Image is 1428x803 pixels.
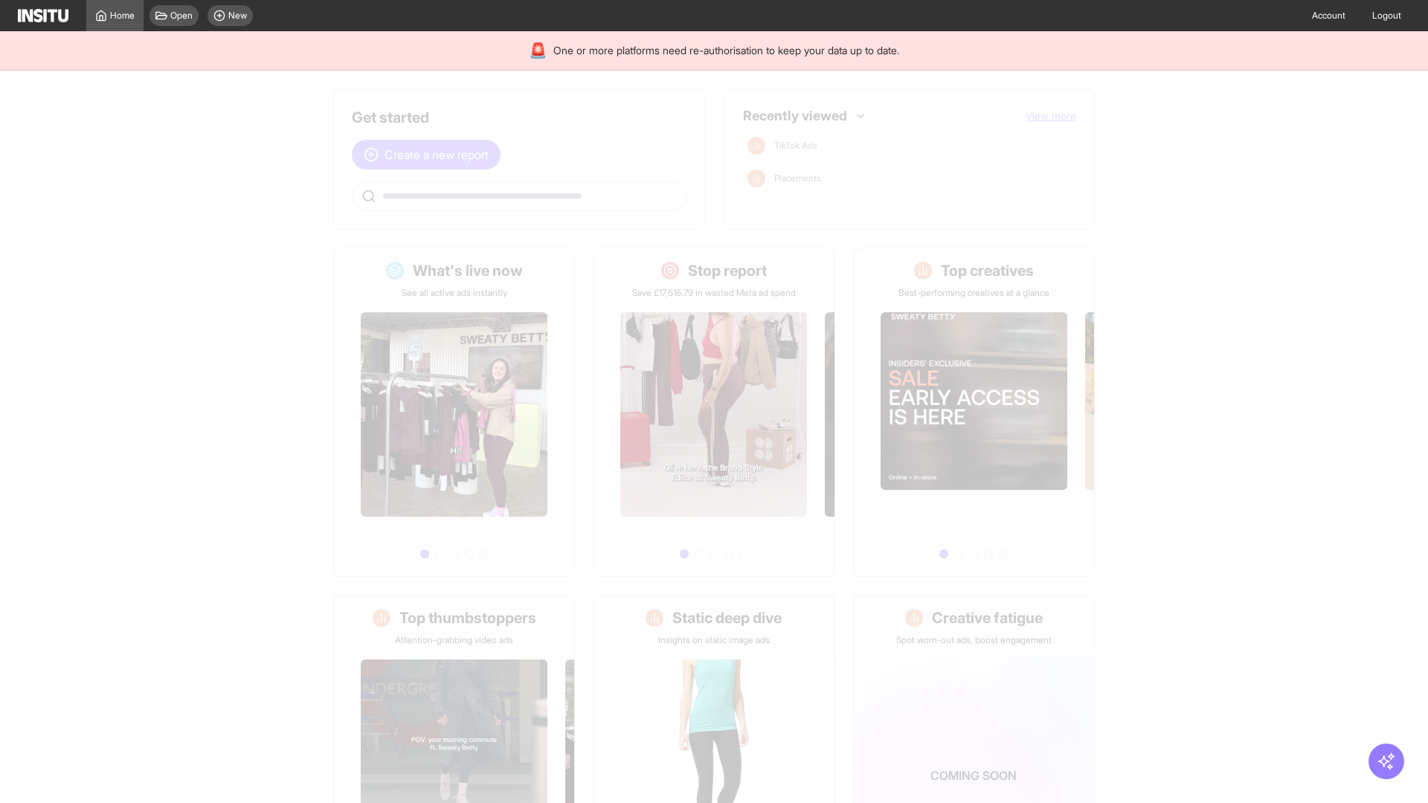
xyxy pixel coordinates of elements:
img: Logo [18,9,68,22]
span: Open [170,10,193,22]
span: One or more platforms need re-authorisation to keep your data up to date. [553,43,899,58]
div: 🚨 [529,40,547,61]
span: New [228,10,247,22]
span: Home [110,10,135,22]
